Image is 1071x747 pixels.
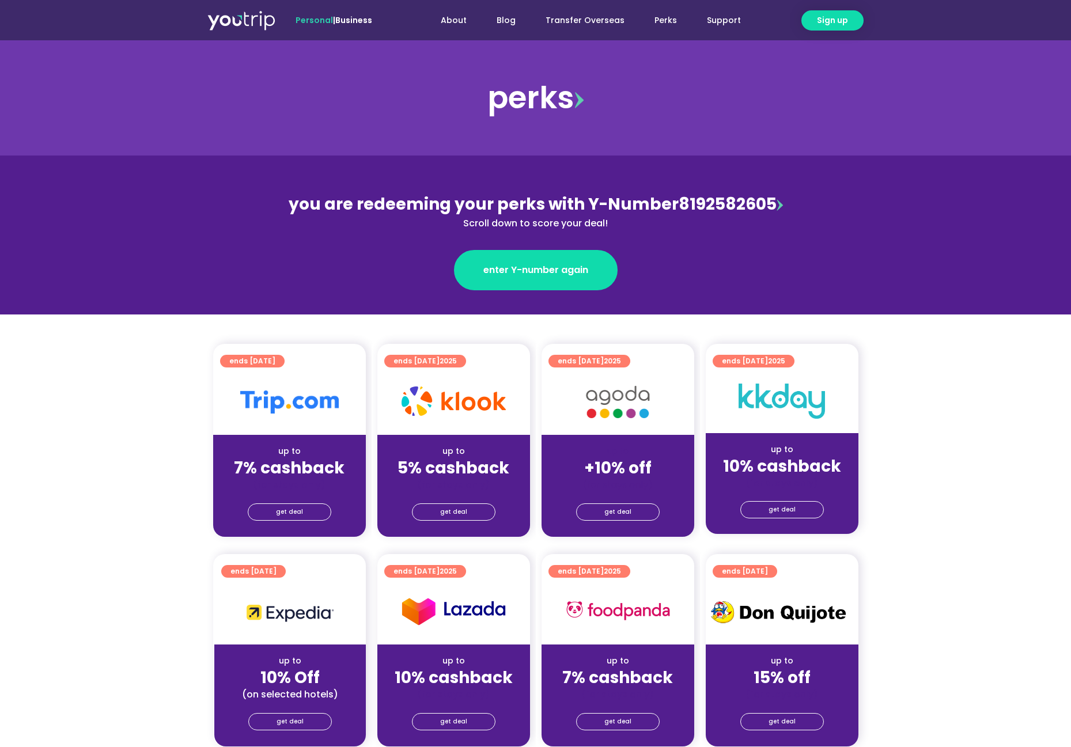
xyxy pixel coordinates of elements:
[531,10,639,31] a: Transfer Overseas
[454,250,618,290] a: enter Y-number again
[740,501,824,518] a: get deal
[713,355,794,367] a: ends [DATE]2025
[286,217,786,230] div: Scroll down to score your deal!
[584,457,652,479] strong: +10% off
[562,666,673,689] strong: 7% cashback
[222,479,357,491] div: (for stays only)
[548,355,630,367] a: ends [DATE]2025
[248,713,332,730] a: get deal
[234,457,345,479] strong: 7% cashback
[715,443,849,456] div: up to
[440,504,467,520] span: get deal
[221,565,286,578] a: ends [DATE]
[722,565,768,578] span: ends [DATE]
[296,14,372,26] span: |
[277,714,304,730] span: get deal
[692,10,756,31] a: Support
[387,479,521,491] div: (for stays only)
[387,688,521,700] div: (for stays only)
[229,355,275,367] span: ends [DATE]
[551,479,685,491] div: (for stays only)
[393,565,457,578] span: ends [DATE]
[576,503,660,521] a: get deal
[604,504,631,520] span: get deal
[403,10,756,31] nav: Menu
[222,445,357,457] div: up to
[440,566,457,576] span: 2025
[576,713,660,730] a: get deal
[440,356,457,366] span: 2025
[224,688,357,700] div: (on selected hotels)
[768,356,785,366] span: 2025
[715,477,849,489] div: (for stays only)
[817,14,848,26] span: Sign up
[558,565,621,578] span: ends [DATE]
[769,714,796,730] span: get deal
[558,355,621,367] span: ends [DATE]
[387,445,521,457] div: up to
[387,655,521,667] div: up to
[715,655,849,667] div: up to
[289,193,679,215] span: you are redeeming your perks with Y-Number
[440,714,467,730] span: get deal
[482,10,531,31] a: Blog
[224,655,357,667] div: up to
[548,565,630,578] a: ends [DATE]2025
[384,355,466,367] a: ends [DATE]2025
[713,565,777,578] a: ends [DATE]
[639,10,692,31] a: Perks
[604,714,631,730] span: get deal
[335,14,372,26] a: Business
[260,666,320,689] strong: 10% Off
[393,355,457,367] span: ends [DATE]
[276,504,303,520] span: get deal
[483,263,588,277] span: enter Y-number again
[740,713,824,730] a: get deal
[220,355,285,367] a: ends [DATE]
[412,503,495,521] a: get deal
[607,445,629,457] span: up to
[715,688,849,700] div: (for stays only)
[395,666,513,689] strong: 10% cashback
[398,457,509,479] strong: 5% cashback
[412,713,495,730] a: get deal
[551,655,685,667] div: up to
[551,688,685,700] div: (for stays only)
[723,455,841,477] strong: 10% cashback
[604,356,621,366] span: 2025
[230,565,277,578] span: ends [DATE]
[296,14,333,26] span: Personal
[426,10,482,31] a: About
[754,666,811,689] strong: 15% off
[801,10,864,31] a: Sign up
[769,502,796,518] span: get deal
[384,565,466,578] a: ends [DATE]2025
[722,355,785,367] span: ends [DATE]
[286,192,786,230] div: 8192582605
[248,503,331,521] a: get deal
[604,566,621,576] span: 2025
